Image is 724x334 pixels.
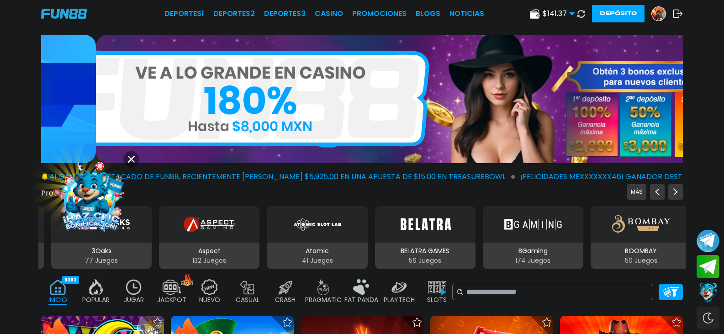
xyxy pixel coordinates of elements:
button: BGaming [479,205,587,270]
img: Platform Filter [663,287,679,297]
p: POPULAR [82,295,110,305]
button: Proveedores de juego [41,188,119,198]
button: Join telegram [697,255,719,279]
img: recent_off.webp [125,279,143,295]
p: CRASH [275,295,296,305]
p: 132 Juegos [159,256,259,265]
button: Join telegram channel [697,229,719,253]
p: BOOMBAY [591,246,691,256]
a: Deportes1 [164,8,204,19]
a: BLOGS [416,8,440,19]
img: playtech_off.webp [390,279,408,295]
button: Previous providers [650,184,665,200]
p: Aspect [159,246,259,256]
a: Avatar [651,6,673,21]
p: INICIO [48,295,67,305]
button: Aspect [155,205,263,270]
button: Contact customer service [697,281,719,304]
img: pragmatic_off.webp [314,279,333,295]
button: Previous providers [627,184,646,200]
img: BGaming [504,212,562,237]
p: NUEVO [199,295,220,305]
p: 41 Juegos [267,256,367,265]
img: Aspect [184,212,235,237]
p: Atomic [267,246,367,256]
button: BOOMBAY [587,205,695,270]
div: 9382 [62,276,79,284]
img: Company Logo [41,9,87,19]
a: CASINO [315,8,343,19]
a: Promociones [352,8,407,19]
p: PLAYTECH [384,295,415,305]
img: jackpot_off.webp [163,279,181,295]
img: Avatar [652,7,666,21]
p: 50 Juegos [591,256,691,265]
p: SLOTS [427,295,447,305]
p: JUGAR [124,295,144,305]
button: Depósito [592,5,645,22]
button: Next providers [668,184,683,200]
img: casual_off.webp [238,279,257,295]
p: BGaming [483,246,583,256]
img: crash_off.webp [276,279,295,295]
p: CASUAL [236,295,259,305]
p: 77 Juegos [51,256,152,265]
img: hot [181,274,193,286]
button: BELATRA GAMES [371,205,479,270]
p: PRAGMATIC [305,295,342,305]
img: Image Link [47,153,135,241]
div: Switch theme [697,307,719,329]
img: BELATRA GAMES [396,212,454,237]
img: slots_off.webp [428,279,446,295]
p: 56 Juegos [375,256,476,265]
span: $ 141.37 [543,8,575,19]
p: 174 Juegos [483,256,583,265]
a: NOTICIAS [449,8,484,19]
img: popular_off.webp [87,279,105,295]
img: BOOMBAY [612,212,670,237]
a: Deportes3 [264,8,306,19]
img: fat_panda_off.webp [352,279,370,295]
img: home_active.webp [49,279,67,295]
p: 3Oaks [51,246,152,256]
p: JACKPOT [157,295,186,305]
a: Deportes2 [213,8,255,19]
p: BELATRA GAMES [375,246,476,256]
button: Atomic [263,205,371,270]
img: Atomic [292,212,343,237]
img: new_off.webp [201,279,219,295]
p: FAT PANDA [344,295,378,305]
